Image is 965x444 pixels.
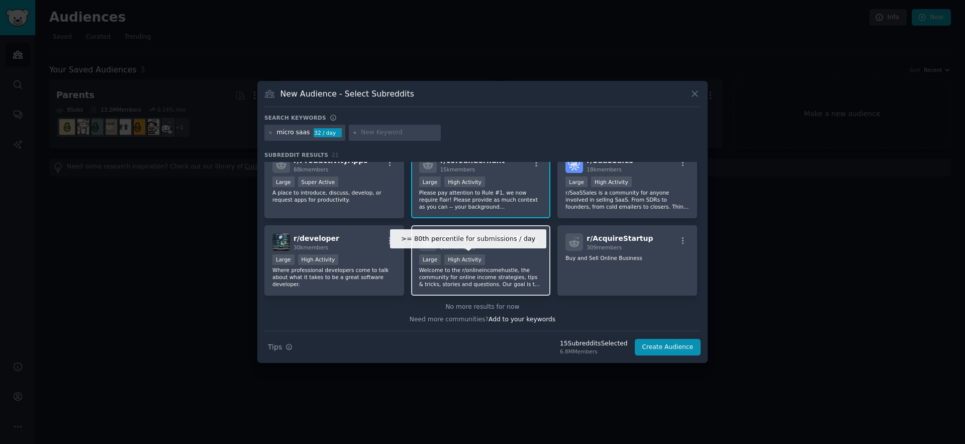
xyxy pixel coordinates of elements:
[440,244,475,250] span: 26k members
[444,176,485,187] div: High Activity
[272,233,290,251] img: developer
[277,128,310,137] div: micro saas
[587,244,622,250] span: 309 members
[587,166,621,172] span: 18k members
[419,254,441,265] div: Large
[264,312,701,324] div: Need more communities?
[361,128,437,137] input: New Keyword
[332,152,339,158] span: 21
[294,166,328,172] span: 88k members
[565,254,689,261] p: Buy and Sell Online Business
[419,176,441,187] div: Large
[489,316,555,323] span: Add to your keywords
[314,128,342,137] div: 32 / day
[264,338,296,356] button: Tips
[272,189,396,203] p: A place to introduce, discuss, develop, or request apps for productivity.
[560,339,627,348] div: 15 Subreddit s Selected
[298,254,339,265] div: High Activity
[272,267,396,288] p: Where professional developers come to talk about what it takes to be a great software developer.
[419,189,543,210] p: Please pay attention to Rule #1, we now require flair! Please provide as much context as you can ...
[264,151,328,158] span: Subreddit Results
[587,234,653,242] span: r/ AcquireStartup
[298,176,339,187] div: Super Active
[419,267,543,288] p: Welcome to the r/onlineincomehustle, the community for online income strategies, tips & tricks, s...
[440,234,526,242] span: r/ OnlineIncomeHustle
[272,254,295,265] div: Large
[264,303,701,312] div: No more results for now
[440,166,475,172] span: 15k members
[294,234,339,242] span: r/ developer
[565,155,583,173] img: SaaSSales
[560,348,627,355] div: 6.8M Members
[272,176,295,187] div: Large
[565,189,689,210] p: r/SaaSSales is a community for anyone involved in selling SaaS. From SDRs to founders, from cold ...
[264,114,326,121] h3: Search keywords
[280,88,414,99] h3: New Audience - Select Subreddits
[294,244,328,250] span: 30k members
[565,176,588,187] div: Large
[268,342,282,352] span: Tips
[635,339,701,356] button: Create Audience
[444,254,485,265] div: High Activity
[591,176,632,187] div: High Activity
